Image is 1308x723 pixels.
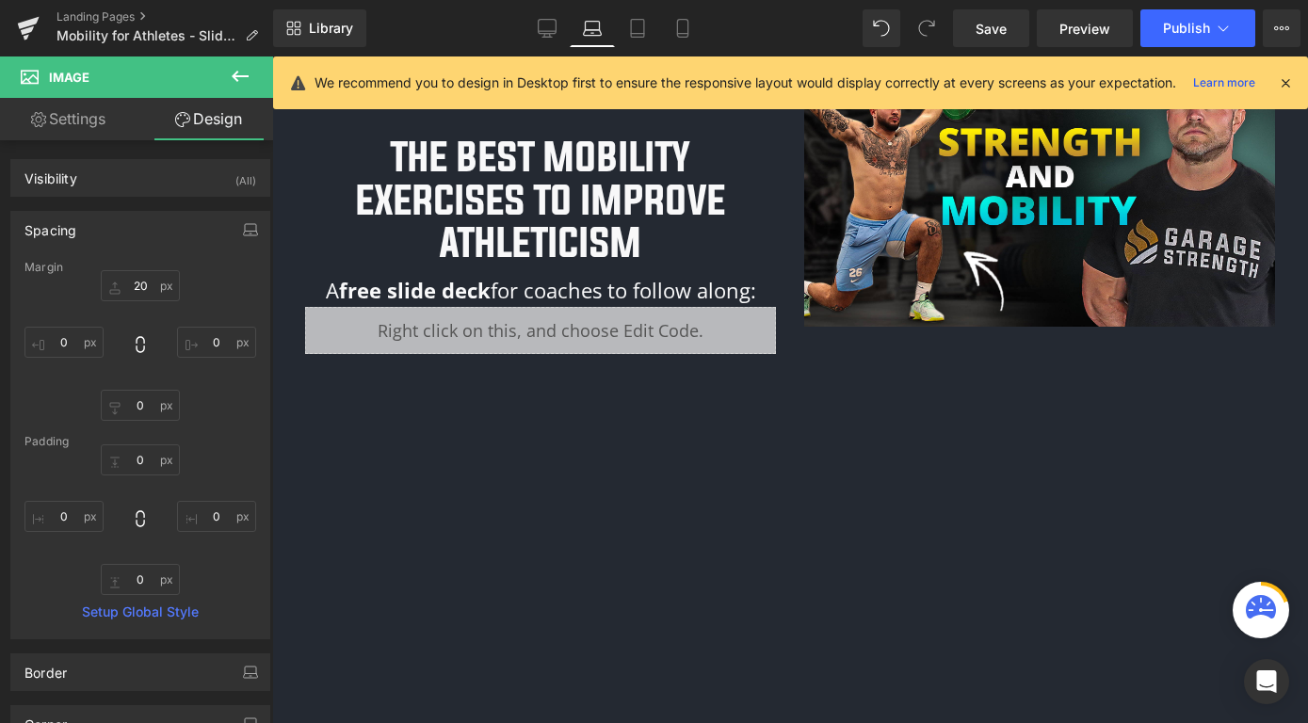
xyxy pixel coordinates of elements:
a: Laptop [570,9,615,47]
span: Publish [1163,21,1210,36]
input: 0 [24,327,104,358]
a: Landing Pages [57,9,273,24]
a: New Library [273,9,366,47]
span: Save [976,19,1007,39]
a: Tablet [615,9,660,47]
input: 0 [177,501,256,532]
a: Design [140,98,277,140]
a: Desktop [525,9,570,47]
input: 0 [101,564,180,595]
div: Spacing [24,212,76,238]
div: (All) [235,160,256,191]
a: Preview [1037,9,1133,47]
strong: free slide deck [67,219,218,248]
div: Border [24,654,67,681]
div: Margin [24,261,256,274]
p: We recommend you to design in Desktop first to ensure the responsive layout would display correct... [315,72,1176,93]
div: Padding [24,435,256,448]
input: 0 [101,390,180,421]
a: Setup Global Style [24,604,256,619]
p: A for coaches to follow along: [33,217,504,250]
div: Visibility [24,160,77,186]
a: Mobile [660,9,705,47]
span: Library [309,20,353,37]
span: Preview [1059,19,1110,39]
span: Mobility for Athletes - Slides [57,28,237,43]
div: Open Intercom Messenger [1244,659,1289,704]
input: 0 [24,501,104,532]
button: More [1263,9,1300,47]
button: Redo [908,9,945,47]
input: 0 [101,444,180,475]
button: Undo [863,9,900,47]
button: Publish [1140,9,1255,47]
input: 0 [101,270,180,301]
span: Image [49,70,89,85]
input: 0 [177,327,256,358]
a: Learn more [1186,72,1263,94]
h1: The Best Mobility Exercises to Improve Athleticism [33,79,504,208]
